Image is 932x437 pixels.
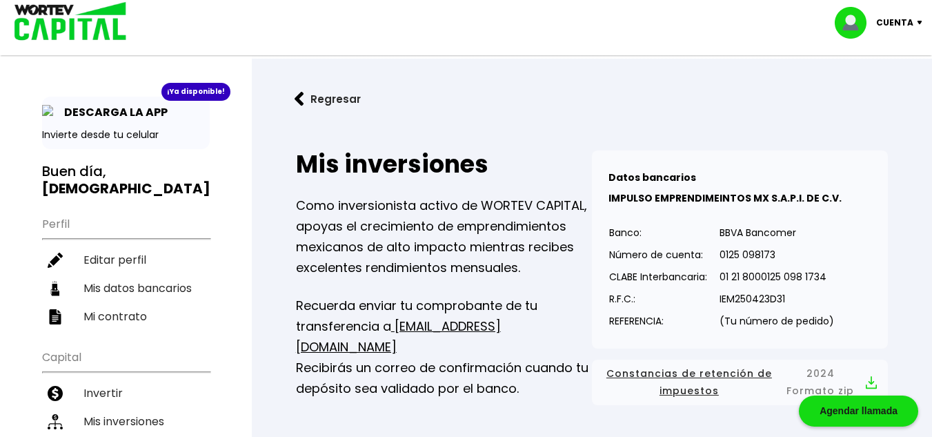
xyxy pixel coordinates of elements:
[48,386,63,401] img: invertir-icon.b3b967d7.svg
[720,244,834,265] p: 0125 098173
[295,92,304,106] img: flecha izquierda
[603,365,877,400] button: Constancias de retención de impuestos2024 Formato zip
[609,311,707,331] p: REFERENCIA:
[799,396,918,427] div: Agendar llamada
[720,222,834,243] p: BBVA Bancomer
[296,195,592,278] p: Como inversionista activo de WORTEV CAPITAL, apoyas el crecimiento de emprendimientos mexicanos d...
[48,253,63,268] img: editar-icon.952d3147.svg
[913,21,932,25] img: icon-down
[42,179,210,198] b: [DEMOGRAPHIC_DATA]
[42,274,210,302] a: Mis datos bancarios
[608,171,696,184] b: Datos bancarios
[720,311,834,331] p: (Tu número de pedido)
[48,281,63,296] img: datos-icon.10cf9172.svg
[274,81,910,117] a: flecha izquierdaRegresar
[609,222,707,243] p: Banco:
[42,246,210,274] a: Editar perfil
[296,150,592,178] h2: Mis inversiones
[42,105,57,120] img: app-icon
[42,163,210,197] h3: Buen día,
[296,318,501,356] a: [EMAIL_ADDRESS][DOMAIN_NAME]
[608,191,842,205] b: IMPULSO EMPRENDIMEINTOS MX S.A.P.I. DE C.V.
[57,104,168,121] p: DESCARGA LA APP
[876,12,913,33] p: Cuenta
[720,266,834,287] p: 01 21 8000125 098 1734
[274,81,381,117] button: Regresar
[720,289,834,309] p: IEM250423D31
[609,244,707,265] p: Número de cuenta:
[48,414,63,429] img: inversiones-icon.6695dc30.svg
[42,379,210,407] a: Invertir
[161,83,230,101] div: ¡Ya disponible!
[42,208,210,331] ul: Perfil
[48,309,63,324] img: contrato-icon.f2db500c.svg
[296,295,592,399] p: Recuerda enviar tu comprobante de tu transferencia a Recibirás un correo de confirmación cuando t...
[835,7,876,39] img: profile-image
[609,266,707,287] p: CLABE Interbancaria:
[603,365,775,400] span: Constancias de retención de impuestos
[42,407,210,436] a: Mis inversiones
[609,289,707,309] p: R.F.C.:
[42,302,210,331] a: Mi contrato
[42,128,210,142] p: Invierte desde tu celular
